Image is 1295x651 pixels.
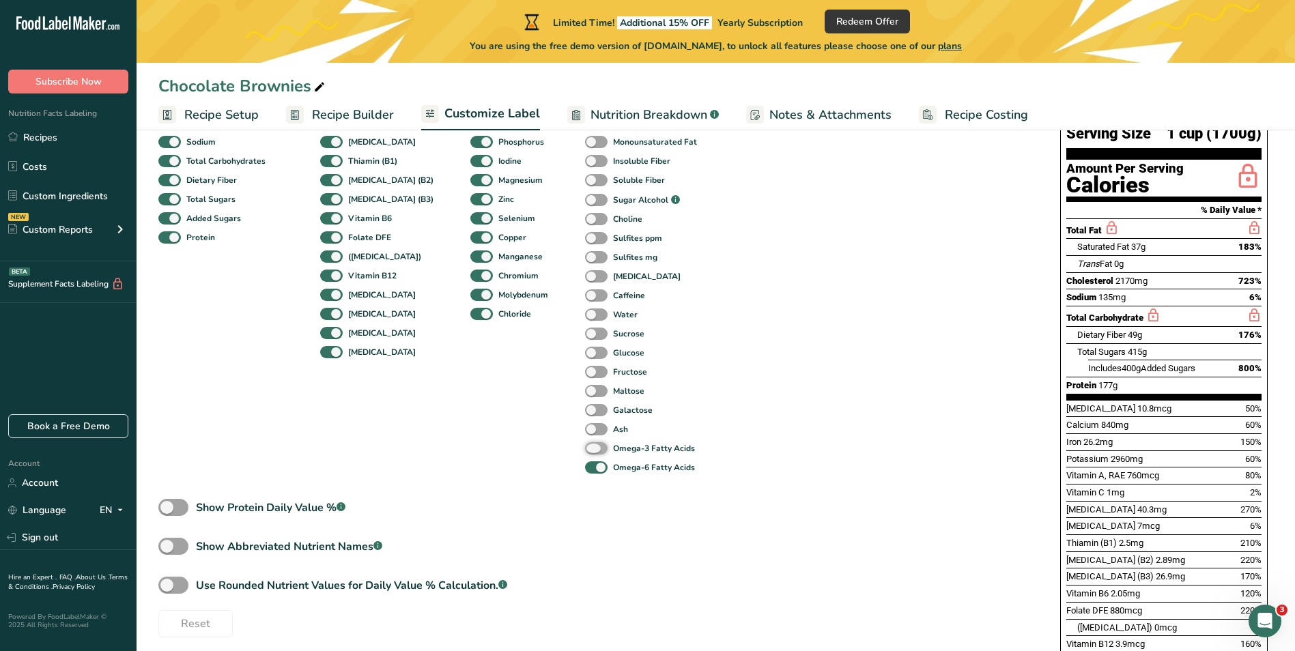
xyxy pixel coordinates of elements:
a: Recipe Builder [286,100,394,130]
a: Notes & Attachments [746,100,892,130]
span: Folate DFE [1066,605,1108,616]
span: Notes & Attachments [769,106,892,124]
b: [MEDICAL_DATA] [348,136,416,148]
b: Omega-3 Fatty Acids [613,442,695,454]
span: 49g [1128,330,1142,340]
span: 37g [1131,242,1145,252]
b: Ash [613,423,628,435]
b: Molybdenum [498,289,548,301]
span: Subscribe Now [35,74,102,89]
span: Protein [1066,380,1096,390]
b: Dietary Fiber [186,174,237,186]
span: 170% [1240,571,1262,581]
span: 1mg [1107,487,1124,497]
span: 177g [1098,380,1118,390]
a: Nutrition Breakdown [567,100,719,130]
span: Iron [1066,437,1081,447]
span: 415g [1128,347,1147,357]
section: % Daily Value * [1066,202,1262,218]
span: Nutrition Breakdown [590,106,707,124]
b: Manganese [498,250,543,263]
span: 2% [1250,487,1262,497]
span: [MEDICAL_DATA] (B2) [1066,555,1154,565]
span: [MEDICAL_DATA] [1066,521,1135,531]
span: Thiamin (B1) [1066,538,1117,548]
span: Serving Size [1066,126,1151,143]
span: 26.9mg [1156,571,1185,581]
span: Calcium [1066,420,1099,430]
span: 10.8mcg [1137,403,1171,414]
div: Use Rounded Nutrient Values for Daily Value % Calculation. [196,577,507,594]
b: [MEDICAL_DATA] [348,308,416,320]
b: Vitamin B6 [348,212,392,225]
span: 3.9mcg [1115,639,1145,649]
a: Recipe Setup [158,100,259,130]
button: Redeem Offer [825,10,910,33]
span: 6% [1249,292,1262,302]
a: Terms & Conditions . [8,573,128,592]
b: Sodium [186,136,216,148]
button: Subscribe Now [8,70,128,93]
b: Iodine [498,155,522,167]
b: Choline [613,213,642,225]
span: 26.2mg [1083,437,1113,447]
span: You are using the free demo version of [DOMAIN_NAME], to unlock all features please choose one of... [470,39,962,53]
b: Sugar Alcohol [613,194,668,206]
span: 220% [1240,605,1262,616]
span: 183% [1238,242,1262,252]
span: 0mcg [1154,622,1177,633]
span: 2.89mg [1156,555,1185,565]
span: [MEDICAL_DATA] [1066,504,1135,515]
span: [MEDICAL_DATA] [1066,403,1135,414]
b: Total Carbohydrates [186,155,266,167]
span: 150% [1240,437,1262,447]
span: Customize Label [444,104,540,123]
span: Potassium [1066,454,1109,464]
span: Vitamin C [1066,487,1105,497]
span: Total Sugars [1077,347,1126,357]
div: Chocolate Brownies [158,74,328,98]
span: Yearly Subscription [717,16,803,29]
b: Sulfites mg [613,251,657,263]
b: [MEDICAL_DATA] (B2) [348,174,433,186]
b: Maltose [613,385,644,397]
iframe: Intercom live chat [1249,605,1281,637]
b: Soluble Fiber [613,174,665,186]
b: Sucrose [613,328,644,340]
span: 135mg [1098,292,1126,302]
a: FAQ . [59,573,76,582]
span: 1 cup (1700g) [1167,126,1262,143]
a: Hire an Expert . [8,573,57,582]
span: [MEDICAL_DATA] (B3) [1066,571,1154,581]
span: 270% [1240,504,1262,515]
b: Magnesium [498,174,543,186]
b: Glucose [613,347,644,359]
span: Additional 15% OFF [617,16,712,29]
b: Copper [498,231,526,244]
div: Powered By FoodLabelMaker © 2025 All Rights Reserved [8,613,128,629]
span: Total Fat [1066,225,1102,235]
span: 840mg [1101,420,1128,430]
span: Vitamin B12 [1066,639,1113,649]
b: Monounsaturated Fat [613,136,697,148]
div: BETA [9,267,30,276]
b: Phosphorus [498,136,544,148]
span: Includes Added Sugars [1088,363,1195,373]
b: [MEDICAL_DATA] [613,270,681,283]
b: Fructose [613,366,647,378]
span: Dietary Fiber [1077,330,1126,340]
span: 80% [1245,470,1262,480]
b: Folate DFE [348,231,391,244]
span: 60% [1245,420,1262,430]
span: 0g [1114,259,1124,269]
span: 220% [1240,555,1262,565]
span: 176% [1238,330,1262,340]
b: Thiamin (B1) [348,155,397,167]
span: Vitamin B6 [1066,588,1109,598]
span: Redeem Offer [836,14,898,29]
b: Omega-6 Fatty Acids [613,461,695,474]
b: Caffeine [613,289,645,302]
span: 210% [1240,538,1262,548]
a: Customize Label [421,98,540,131]
div: Show Protein Daily Value % [196,500,345,516]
